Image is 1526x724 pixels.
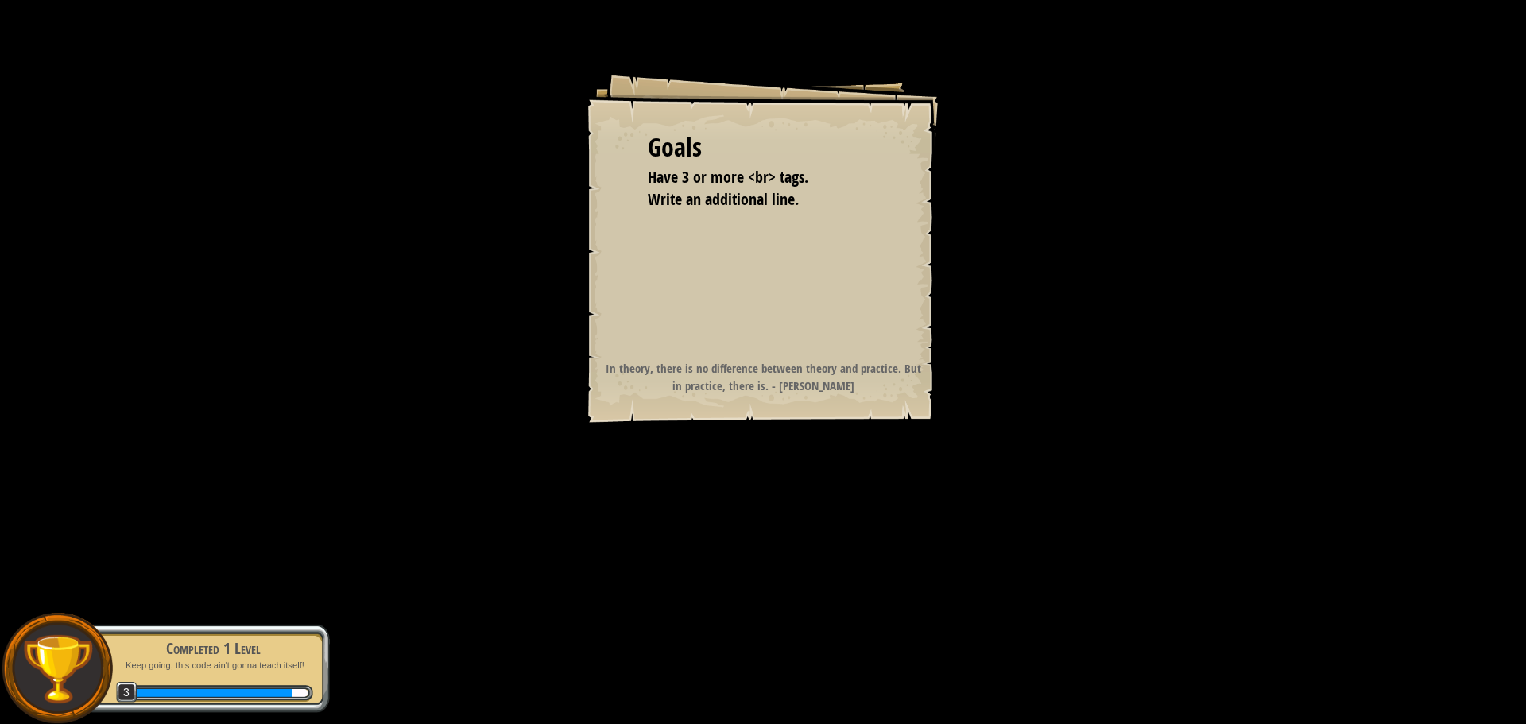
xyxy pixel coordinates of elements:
span: Write an additional line. [648,188,799,210]
li: Write an additional line. [628,188,874,211]
li: Have 3 or more <br> tags. [628,166,874,189]
strong: In theory, there is no difference between theory and practice. But in practice, there is. - [PERS... [606,360,921,393]
div: Completed 1 Level [113,637,313,660]
img: trophy.png [21,633,94,705]
p: Keep going, this code ain't gonna teach itself! [113,660,313,672]
div: Goals [648,130,878,166]
span: 3 [116,682,137,703]
span: Have 3 or more <br> tags. [648,166,808,188]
